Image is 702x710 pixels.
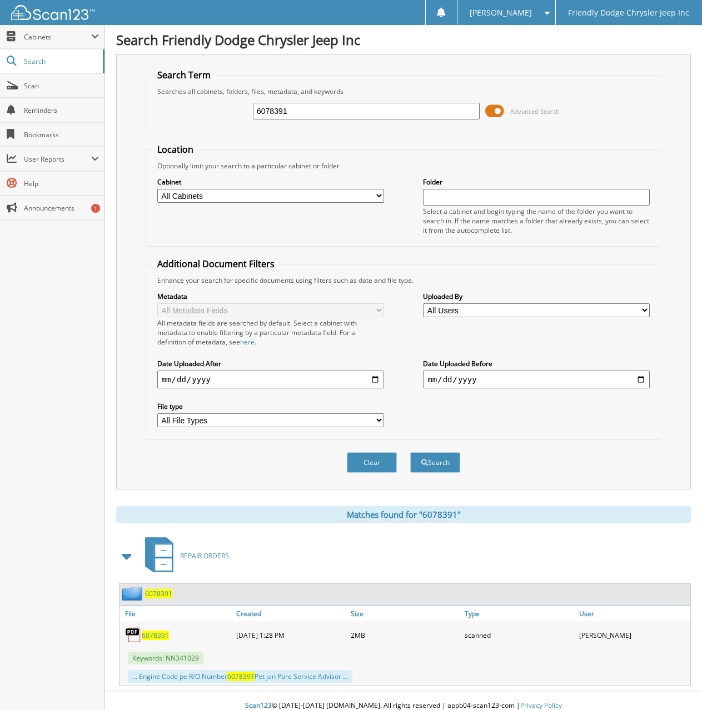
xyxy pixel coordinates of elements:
[568,9,689,16] span: Friendly Dodge Chrysler Jeep Inc
[24,179,99,188] span: Help
[347,452,397,473] button: Clear
[348,606,462,621] a: Size
[152,161,656,171] div: Optionally limit your search to a particular cabinet or folder
[233,624,347,646] div: [DATE] 1:28 PM
[157,359,384,368] label: Date Uploaded After
[576,606,690,621] a: User
[462,624,576,646] div: scanned
[423,359,650,368] label: Date Uploaded Before
[227,672,255,681] span: 6078391
[152,258,280,270] legend: Additional Document Filters
[157,177,384,187] label: Cabinet
[120,606,233,621] a: File
[152,276,656,285] div: Enhance your search for specific documents using filters such as date and file type.
[145,589,172,598] a: 6078391
[125,627,142,643] img: PDF.png
[24,106,99,115] span: Reminders
[24,81,99,91] span: Scan
[423,177,650,187] label: Folder
[128,652,203,664] span: Keywords: NN341029
[152,69,216,81] legend: Search Term
[510,107,560,116] span: Advanced Search
[138,534,229,578] a: REPAIR ORDERS
[152,87,656,96] div: Searches all cabinets, folders, files, metadata, and keywords
[576,624,690,646] div: [PERSON_NAME]
[24,32,91,42] span: Cabinets
[462,606,576,621] a: Type
[157,292,384,301] label: Metadata
[157,402,384,411] label: File type
[142,631,169,640] a: 6078391
[152,143,199,156] legend: Location
[116,31,691,49] h1: Search Friendly Dodge Chrysler Jeep Inc
[233,606,347,621] a: Created
[24,130,99,139] span: Bookmarks
[410,452,460,473] button: Search
[520,701,562,710] a: Privacy Policy
[470,9,532,16] span: [PERSON_NAME]
[157,318,384,347] div: All metadata fields are searched by default. Select a cabinet with metadata to enable filtering b...
[348,624,462,646] div: 2MB
[157,371,384,388] input: start
[240,337,255,347] a: here
[122,587,145,601] img: folder2.png
[423,371,650,388] input: end
[423,292,650,301] label: Uploaded By
[245,701,272,710] span: Scan123
[24,203,99,213] span: Announcements
[180,551,229,561] span: REPAIR ORDERS
[91,204,100,213] div: 1
[11,5,94,20] img: scan123-logo-white.svg
[24,154,91,164] span: User Reports
[24,57,97,66] span: Search
[128,670,352,683] div: ... Engine Code pe R/O Number Pet jan Pore Service Advisor ...
[116,506,691,523] div: Matches found for "6078391"
[423,207,650,235] div: Select a cabinet and begin typing the name of the folder you want to search in. If the name match...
